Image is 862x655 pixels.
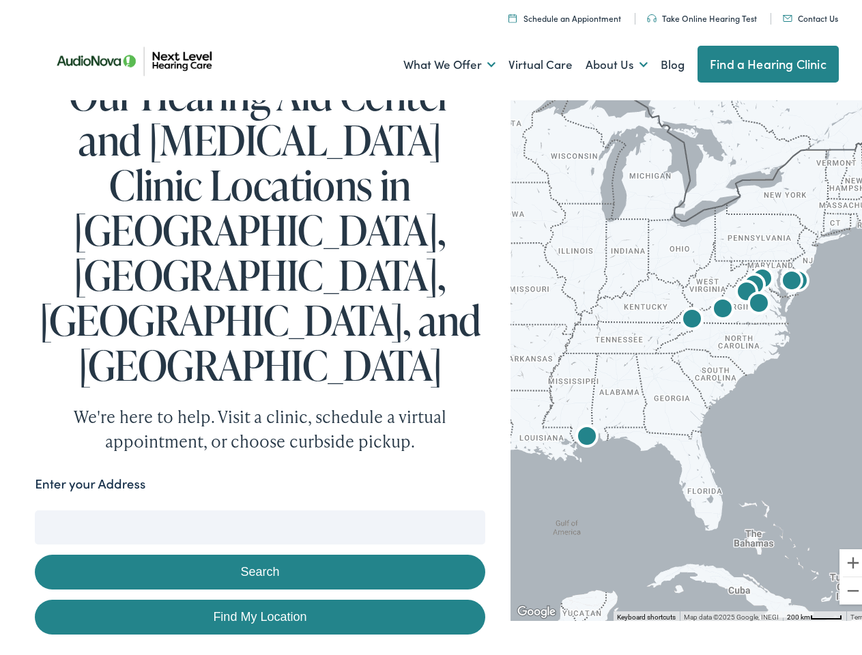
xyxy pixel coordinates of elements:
label: Enter your Address [35,470,145,490]
a: Find a Hearing Clinic [698,42,839,78]
div: Next Level Hearing Care by AudioNova [706,290,739,323]
div: AudioNova [730,273,763,306]
button: Search [35,551,485,585]
img: Calendar icon representing the ability to schedule a hearing test or hearing aid appointment at N... [508,10,517,18]
div: AudioNova [775,262,808,295]
img: Google [514,599,559,617]
img: An icon representing mail communication is presented in a unique teal color. [783,11,792,18]
button: Keyboard shortcuts [617,609,676,618]
h1: Our Hearing Aid Center and [MEDICAL_DATA] Clinic Locations in [GEOGRAPHIC_DATA], [GEOGRAPHIC_DATA... [35,68,485,383]
div: AudioNova [676,300,708,333]
a: Schedule an Appiontment [508,8,621,20]
input: Enter your address or zip code [35,506,485,540]
div: AudioNova [571,418,603,450]
div: AudioNova [746,260,779,293]
button: Map Scale: 200 km per 43 pixels [783,607,846,617]
a: Contact Us [783,8,838,20]
div: AudioNova [743,285,775,317]
div: We're here to help. Visit a clinic, schedule a virtual appointment, or choose curbside pickup. [42,401,478,450]
a: About Us [586,35,648,86]
a: Virtual Care [508,35,573,86]
div: AudioNova [781,262,814,295]
div: AudioNova [738,266,771,299]
span: Map data ©2025 Google, INEGI [684,609,779,617]
a: Open this area in Google Maps (opens a new window) [514,599,559,617]
a: Take Online Hearing Test [647,8,757,20]
a: Find My Location [35,596,485,630]
img: An icon symbolizing headphones, colored in teal, suggests audio-related services or features. [647,10,657,18]
a: What We Offer [403,35,495,86]
a: Blog [661,35,685,86]
span: 200 km [787,609,810,617]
